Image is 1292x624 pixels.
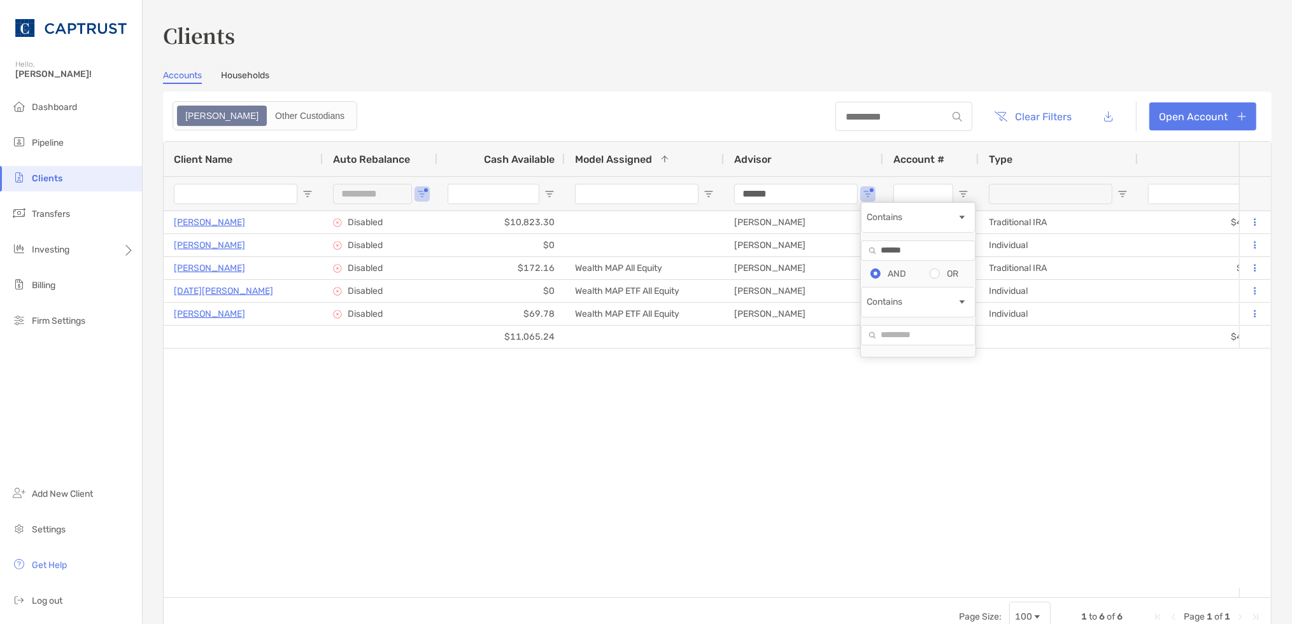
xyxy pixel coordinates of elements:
[861,287,976,317] div: Filtering operator
[178,107,266,125] div: Zoe
[333,310,342,319] img: icon image
[32,244,69,255] span: Investing
[1081,611,1087,622] span: 1
[437,280,565,302] div: $0
[333,153,410,165] span: Auto Rebalance
[348,240,383,251] p: Disabled
[863,189,873,199] button: Open Filter Menu
[1107,611,1115,622] span: of
[221,70,269,84] a: Households
[1214,611,1223,622] span: of
[32,137,64,148] span: Pipeline
[1149,102,1256,130] a: Open Account
[11,205,27,221] img: transfers icon
[484,153,555,165] span: Cash Available
[348,286,383,296] p: Disabled
[1207,611,1212,622] span: 1
[348,217,383,228] p: Disabled
[734,184,858,204] input: Advisor Filter Input
[1153,612,1163,622] div: First Page
[174,153,232,165] span: Client Name
[544,189,555,199] button: Open Filter Menu
[11,134,27,149] img: pipeline icon
[575,153,652,165] span: Model Assigned
[437,303,565,325] div: $69.78
[32,595,62,606] span: Log out
[1235,612,1246,622] div: Next Page
[893,184,953,204] input: Account # Filter Input
[333,264,342,273] img: icon image
[565,303,724,325] div: Wealth MAP ETF All Equity
[979,211,1138,233] div: Traditional IRA
[437,211,565,233] div: $10,823.30
[1251,612,1261,622] div: Last Page
[11,241,27,256] img: investing icon
[32,280,55,291] span: Billing
[333,218,342,227] img: icon image
[11,521,27,536] img: settings icon
[448,184,539,204] input: Cash Available Filter Input
[1168,612,1179,622] div: Previous Page
[985,102,1082,130] button: Clear Filters
[163,70,202,84] a: Accounts
[348,263,383,274] p: Disabled
[724,211,883,233] div: [PERSON_NAME]
[15,69,134,80] span: [PERSON_NAME]!
[333,287,342,296] img: icon image
[948,268,959,279] div: OR
[979,234,1138,256] div: Individual
[953,112,962,121] img: input icon
[32,315,85,326] span: Firm Settings
[724,234,883,256] div: [PERSON_NAME]
[437,234,565,256] div: $0
[302,189,313,199] button: Open Filter Menu
[888,268,907,279] div: AND
[979,303,1138,325] div: Individual
[979,280,1138,302] div: Individual
[32,209,70,219] span: Transfers
[174,306,245,322] a: [PERSON_NAME]
[174,283,273,299] a: [DATE][PERSON_NAME]
[11,485,27,501] img: add_new_client icon
[163,20,1272,50] h3: Clients
[11,277,27,292] img: billing icon
[11,99,27,114] img: dashboard icon
[268,107,351,125] div: Other Custodians
[1184,611,1205,622] span: Page
[11,170,27,185] img: clients icon
[958,189,969,199] button: Open Filter Menu
[174,184,297,204] input: Client Name Filter Input
[1148,184,1272,204] input: Balance Filter Input
[979,257,1138,279] div: Traditional IRA
[734,153,772,165] span: Advisor
[1015,611,1032,622] div: 100
[437,257,565,279] div: $172.16
[174,237,245,253] a: [PERSON_NAME]
[173,101,357,130] div: segmented control
[1089,611,1097,622] span: to
[860,202,976,357] div: Column Filter
[867,296,957,307] div: Contains
[11,557,27,572] img: get-help icon
[893,153,944,165] span: Account #
[565,280,724,302] div: Wealth MAP ETF All Equity
[1099,611,1105,622] span: 6
[32,102,77,113] span: Dashboard
[15,5,127,51] img: CAPTRUST Logo
[32,524,66,535] span: Settings
[1117,611,1123,622] span: 6
[11,312,27,328] img: firm-settings icon
[575,184,699,204] input: Model Assigned Filter Input
[959,611,1002,622] div: Page Size:
[174,214,245,230] a: [PERSON_NAME]
[724,257,883,279] div: [PERSON_NAME]
[724,280,883,302] div: [PERSON_NAME]
[704,189,714,199] button: Open Filter Menu
[348,309,383,319] p: Disabled
[565,257,724,279] div: Wealth MAP All Equity
[861,202,976,233] div: Filtering operator
[861,240,976,261] input: Filter Value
